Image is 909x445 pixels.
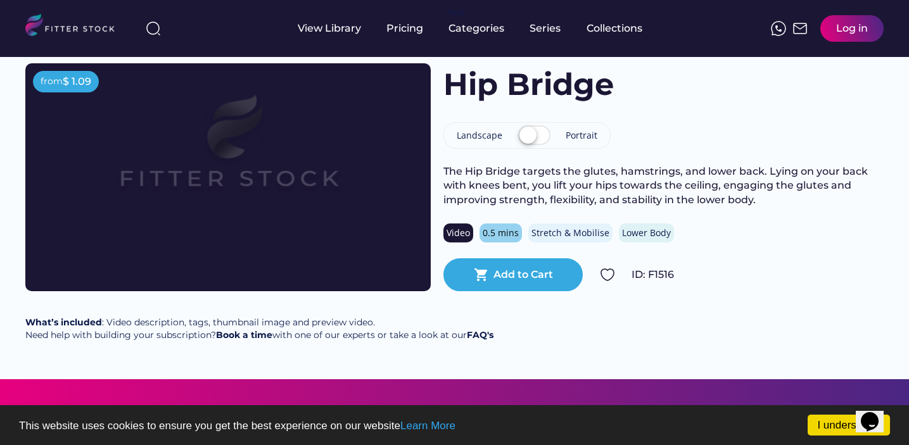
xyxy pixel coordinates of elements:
[25,317,102,328] strong: What’s included
[443,63,614,106] h1: Hip Bridge
[474,267,489,282] button: shopping_cart
[483,227,519,239] div: 0.5 mins
[63,75,91,89] div: $ 1.09
[792,21,808,36] img: Frame%2051.svg
[66,63,390,246] img: Frame%2079%20%281%29.svg
[493,268,553,282] div: Add to Cart
[298,22,361,35] div: View Library
[531,227,609,239] div: Stretch & Mobilise
[41,75,63,88] div: from
[856,394,896,432] iframe: chat widget
[600,267,615,282] img: Group%201000002324.svg
[771,21,786,36] img: meteor-icons_whatsapp%20%281%29.svg
[146,21,161,36] img: search-normal%203.svg
[632,268,884,282] div: ID: F1516
[457,129,502,142] div: Landscape
[622,227,671,239] div: Lower Body
[566,129,597,142] div: Portrait
[25,317,493,341] div: : Video description, tags, thumbnail image and preview video. Need help with building your subscr...
[19,420,890,431] p: This website uses cookies to ensure you get the best experience on our website
[808,415,890,436] a: I understand!
[400,420,455,432] a: Learn More
[836,22,868,35] div: Log in
[25,14,125,40] img: LOGO.svg
[587,22,642,35] div: Collections
[386,22,423,35] div: Pricing
[447,227,470,239] div: Video
[216,329,272,341] a: Book a time
[443,165,884,207] div: The Hip Bridge targets the glutes, hamstrings, and lower back. Lying on your back with knees bent...
[448,6,465,19] div: fvck
[467,329,493,341] a: FAQ's
[530,22,561,35] div: Series
[448,22,504,35] div: Categories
